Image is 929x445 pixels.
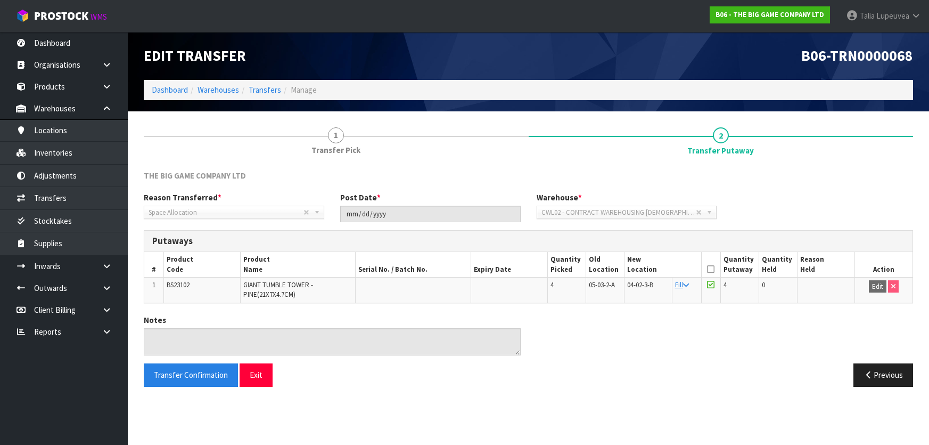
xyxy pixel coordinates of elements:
[710,6,830,23] a: B06 - THE BIG GAME COMPANY LTD
[340,206,521,222] input: Post Date
[152,236,905,246] h3: Putaways
[144,192,221,203] label: Reason Transferred
[328,127,344,143] span: 1
[311,144,360,156] span: Transfer Pick
[167,280,190,289] span: BS23102
[34,9,88,23] span: ProStock
[471,252,547,277] th: Expiry Date
[163,252,240,277] th: Product Code
[548,252,586,277] th: Quantity Picked
[16,9,29,22] img: cube-alt.png
[240,252,355,277] th: Product Name
[720,252,759,277] th: Quantity Putaway
[869,280,886,293] button: Edit
[340,192,381,203] label: Post Date
[144,46,246,65] span: Edit Transfer
[853,363,913,386] button: Previous
[675,280,689,289] a: Fill
[586,252,624,277] th: Old Location
[627,280,653,289] span: 04-02-3-B
[801,46,913,65] span: B06-TRN0000068
[152,280,155,289] span: 1
[550,280,554,289] span: 4
[589,280,615,289] span: 05-03-2-A
[876,11,909,21] span: Lupeuvea
[291,85,317,95] span: Manage
[687,145,754,156] span: Transfer Putaway
[144,171,246,181] span: THE BIG GAME COMPANY LTD
[855,252,912,277] th: Action
[240,363,273,386] button: Exit
[759,252,797,277] th: Quantity Held
[762,280,765,289] span: 0
[797,252,854,277] th: Reason Held
[860,11,875,21] span: Talia
[152,85,188,95] a: Dashboard
[624,252,701,277] th: New Location
[716,10,824,19] strong: B06 - THE BIG GAME COMPANY LTD
[537,192,582,203] label: Warehouse
[713,127,729,143] span: 2
[144,363,238,386] button: Transfer Confirmation
[144,252,163,277] th: #
[91,12,107,22] small: WMS
[356,252,471,277] th: Serial No. / Batch No.
[249,85,281,95] a: Transfers
[144,162,913,395] span: Transfer Putaway
[154,370,228,380] span: Transfer Confirmation
[144,314,166,326] label: Notes
[724,280,727,289] span: 4
[149,206,303,219] span: Space Allocation
[541,206,696,219] span: CWL02 - CONTRACT WAREHOUSING [DEMOGRAPHIC_DATA] RUBY
[243,280,313,299] span: GIANT TUMBLE TOWER - PINE(21X7X4.7CM)
[198,85,239,95] a: Warehouses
